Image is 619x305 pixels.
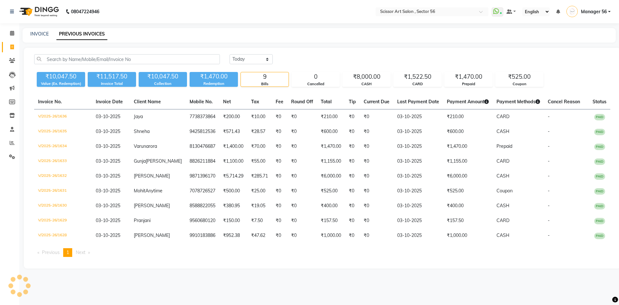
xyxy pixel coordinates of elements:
span: 03-10-2025 [96,218,120,223]
a: PREVIOUS INVOICES [56,28,107,40]
td: ₹0 [360,154,393,169]
td: ₹0 [345,154,360,169]
td: ₹0 [287,139,317,154]
td: V/2025-26/1630 [34,198,92,213]
span: PAID [594,233,605,239]
span: [PERSON_NAME] [134,203,170,208]
td: ₹0 [360,184,393,198]
span: 03-10-2025 [96,232,120,238]
span: PAID [594,129,605,135]
span: - [548,128,550,134]
td: 03-10-2025 [393,109,443,125]
td: 9910183886 [186,228,219,243]
td: ₹28.57 [247,124,272,139]
td: ₹1,155.00 [443,154,493,169]
td: V/2025-26/1628 [34,228,92,243]
td: ₹600.00 [317,124,345,139]
div: 9 [241,72,289,81]
td: ₹0 [360,213,393,228]
td: ₹400.00 [443,198,493,213]
div: CARD [394,81,441,87]
td: ₹0 [360,109,393,125]
td: 7078726527 [186,184,219,198]
td: ₹571.43 [219,124,247,139]
td: 03-10-2025 [393,154,443,169]
td: ₹0 [345,139,360,154]
span: Invoice Date [96,99,123,105]
td: ₹1,470.00 [443,139,493,154]
span: Next [76,249,85,255]
td: V/2025-26/1631 [34,184,92,198]
td: ₹6,000.00 [317,169,345,184]
td: ₹0 [345,198,360,213]
span: Client Name [134,99,161,105]
span: Cancel Reason [548,99,580,105]
span: Invoice No. [38,99,62,105]
td: V/2025-26/1634 [34,139,92,154]
span: Fee [276,99,283,105]
span: 1 [66,249,69,255]
span: [PERSON_NAME] [146,158,182,164]
td: ₹0 [345,124,360,139]
td: ₹0 [345,184,360,198]
div: ₹10,047.50 [139,72,187,81]
span: Payment Amount [447,99,489,105]
td: ₹0 [272,213,287,228]
span: PAID [594,144,605,150]
span: - [548,173,550,179]
td: ₹0 [272,124,287,139]
span: [PERSON_NAME] [134,173,170,179]
div: Prepaid [445,81,492,87]
td: ₹157.50 [443,213,493,228]
span: Pranjani [134,218,151,223]
td: ₹500.00 [219,184,247,198]
div: ₹10,047.50 [37,72,85,81]
span: PAID [594,173,605,180]
td: ₹1,000.00 [317,228,345,243]
td: ₹210.00 [443,109,493,125]
td: 03-10-2025 [393,169,443,184]
div: 0 [292,72,339,81]
td: 03-10-2025 [393,213,443,228]
span: 03-10-2025 [96,143,120,149]
span: PAID [594,114,605,120]
td: ₹25.00 [247,184,272,198]
span: Mobile No. [190,99,213,105]
span: CARD [496,218,509,223]
div: ₹1,522.50 [394,72,441,81]
td: ₹1,100.00 [219,154,247,169]
td: 8130476687 [186,139,219,154]
td: ₹200.00 [219,109,247,125]
td: ₹0 [360,124,393,139]
td: ₹10.00 [247,109,272,125]
span: Total [321,99,332,105]
td: 8826211884 [186,154,219,169]
td: 9871396170 [186,169,219,184]
span: - [548,232,550,238]
span: Anytime [145,188,162,194]
div: ₹1,470.00 [190,72,238,81]
td: 03-10-2025 [393,139,443,154]
span: Last Payment Date [397,99,439,105]
td: ₹47.62 [247,228,272,243]
td: ₹0 [345,228,360,243]
div: Collection [139,81,187,86]
span: [PERSON_NAME] [134,232,170,238]
b: 08047224946 [71,3,99,21]
td: ₹19.05 [247,198,272,213]
span: Tax [251,99,259,105]
td: ₹0 [272,154,287,169]
td: 03-10-2025 [393,124,443,139]
td: ₹0 [287,124,317,139]
span: CASH [496,232,509,238]
span: CARD [496,158,509,164]
td: ₹0 [287,198,317,213]
img: logo [16,3,61,21]
td: ₹0 [345,213,360,228]
span: - [548,188,550,194]
span: Jaya [134,114,143,119]
span: - [548,203,550,208]
input: Search by Name/Mobile/Email/Invoice No [34,54,220,64]
td: ₹525.00 [443,184,493,198]
span: 03-10-2025 [96,188,120,194]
